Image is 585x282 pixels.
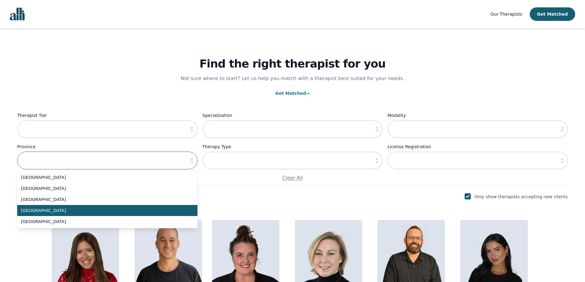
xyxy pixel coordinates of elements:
[17,174,568,182] p: Clear All
[474,194,568,199] label: Only show therapists accepting new clients
[17,143,197,150] label: Province
[490,12,522,17] span: Our Therapists
[17,58,568,70] h1: Find the right therapist for you
[175,75,411,82] p: Not sure where to start? Let us help you match with a therapist best suited for your needs.
[275,91,310,96] a: Get Matched
[21,218,186,225] span: [GEOGRAPHIC_DATA]
[10,8,25,21] img: alli logo
[388,143,568,150] label: License Registration
[17,112,197,119] label: Therapist Tier
[306,91,310,96] span: →
[202,143,383,150] label: Therapy Type
[202,112,383,119] label: Specialization
[21,196,186,203] span: [GEOGRAPHIC_DATA]
[530,7,575,21] button: Get Matched
[490,10,522,18] a: Our Therapists
[388,112,568,119] label: Modality
[21,174,186,180] span: [GEOGRAPHIC_DATA]
[21,207,186,214] span: [GEOGRAPHIC_DATA]
[21,185,186,191] span: [GEOGRAPHIC_DATA]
